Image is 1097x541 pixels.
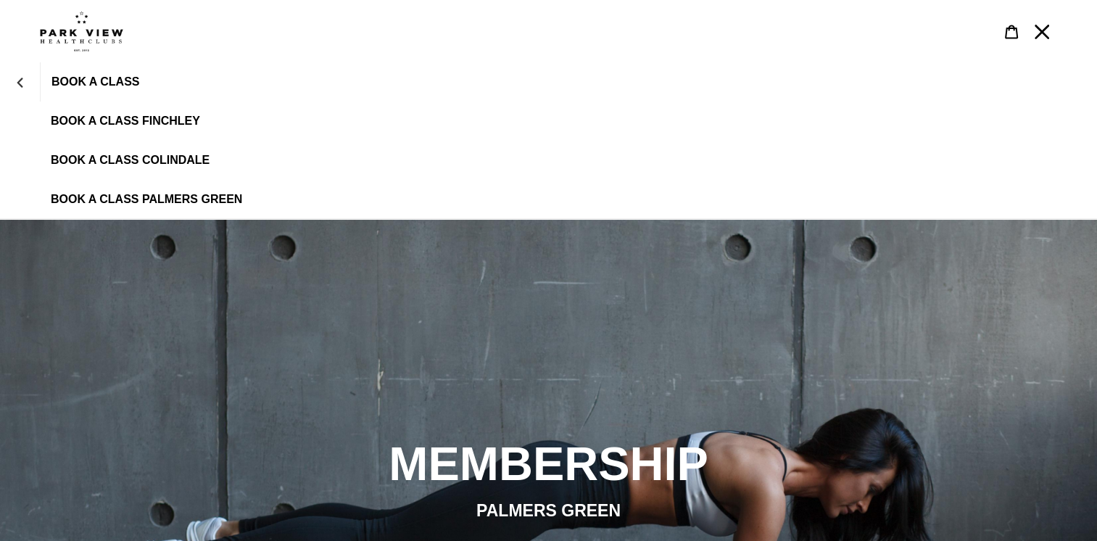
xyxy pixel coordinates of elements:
img: Park view health clubs is a gym near you. [40,11,123,51]
h2: MEMBERSHIP [154,435,944,492]
span: BOOK A CLASS FINCHLEY [51,115,200,128]
span: BOOK A CLASS [51,75,139,88]
span: BOOK A CLASS PALMERS GREEN [51,193,242,206]
span: BOOK A CLASS COLINDALE [51,154,210,167]
span: PALMERS GREEN [476,500,621,519]
button: Menu [1027,16,1057,47]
